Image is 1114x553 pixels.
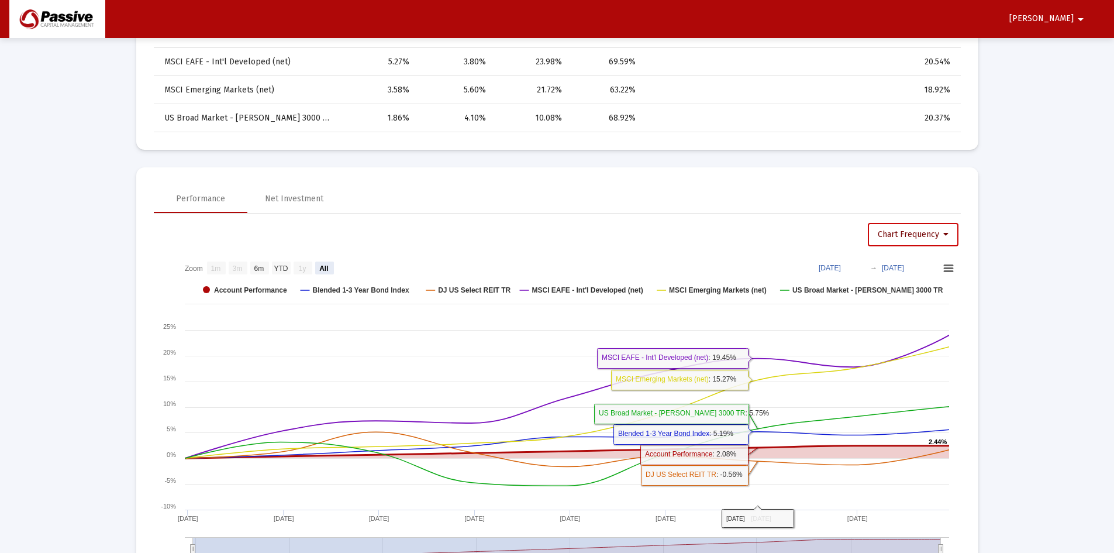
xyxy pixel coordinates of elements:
[995,7,1102,30] button: [PERSON_NAME]
[532,286,643,294] text: MSCI EAFE - Int'l Developed (net)
[167,425,176,432] text: 5%
[645,450,713,458] tspan: Account Performance
[929,438,947,445] text: 2.44%
[578,56,635,68] div: 69.59%
[154,48,340,76] td: MSCI EAFE - Int'l Developed (net)
[599,409,746,417] tspan: US Broad Market - [PERSON_NAME] 3000 TR
[319,265,328,273] text: All
[599,409,770,417] text: : 5.75%
[164,477,176,484] text: -5%
[163,349,175,356] text: 20%
[254,265,264,273] text: 6m
[211,265,220,273] text: 1m
[464,515,485,522] text: [DATE]
[163,323,175,330] text: 25%
[819,264,841,272] text: [DATE]
[616,375,709,383] tspan: MSCI Emerging Markets (net)
[646,470,743,479] text: : -0.56%
[868,223,958,246] button: Chart Frequency
[602,353,736,362] text: : 19.45%
[167,451,176,458] text: 0%
[176,193,225,205] div: Performance
[646,470,716,479] tspan: DJ US Select REIT TR
[645,450,736,458] text: : 2.08%
[154,104,340,132] td: US Broad Market - [PERSON_NAME] 3000 TR
[792,286,943,294] text: US Broad Market - [PERSON_NAME] 3000 TR
[185,265,203,273] text: Zoom
[578,84,635,96] div: 63.22%
[265,193,323,205] div: Net Investment
[368,515,389,522] text: [DATE]
[1009,14,1074,24] span: [PERSON_NAME]
[347,56,409,68] div: 5.27%
[560,515,580,522] text: [DATE]
[161,503,176,510] text: -10%
[177,515,198,522] text: [DATE]
[426,56,487,68] div: 3.80%
[163,400,175,407] text: 10%
[502,84,562,96] div: 21.72%
[618,430,709,438] tspan: Blended 1-3 Year Bond Index
[847,515,867,522] text: [DATE]
[669,286,767,294] text: MSCI Emerging Markets (net)
[426,112,487,124] div: 4.10%
[312,286,409,294] text: Blended 1-3 Year Bond Index
[862,84,950,96] div: 18.92%
[862,112,950,124] div: 20.37%
[154,76,340,104] td: MSCI Emerging Markets (net)
[273,515,294,522] text: [DATE]
[502,56,562,68] div: 23.98%
[618,430,733,438] text: : 5.19%
[298,265,306,273] text: 1y
[214,286,287,294] text: Account Performance
[502,112,562,124] div: 10.08%
[878,229,949,239] span: Chart Frequency
[1074,8,1088,31] mat-icon: arrow_drop_down
[163,375,175,382] text: 15%
[18,8,96,31] img: Dashboard
[726,516,745,522] tspan: [DATE]
[602,353,708,362] tspan: MSCI EAFE - Int'l Developed (net)
[616,375,736,383] text: : 15.27%
[347,84,409,96] div: 3.58%
[656,515,676,522] text: [DATE]
[232,265,242,273] text: 3m
[578,112,635,124] div: 68.92%
[862,56,950,68] div: 20.54%
[870,264,877,272] text: →
[274,265,288,273] text: YTD
[882,264,904,272] text: [DATE]
[438,286,511,294] text: DJ US Select REIT TR
[426,84,487,96] div: 5.60%
[347,112,409,124] div: 1.86%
